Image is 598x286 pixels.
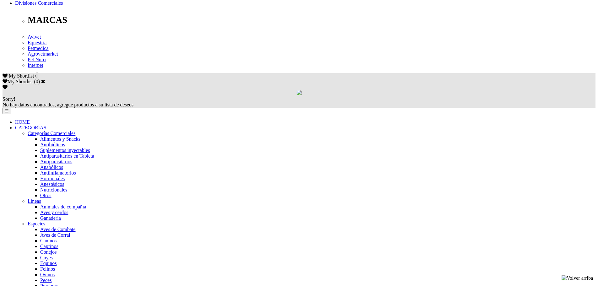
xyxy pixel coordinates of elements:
a: Antibióticos [40,142,65,147]
img: loading.gif [297,90,302,95]
a: Suplementos inyectables [40,148,90,153]
span: Sorry! [3,96,15,102]
a: HOME [15,119,30,125]
div: No hay datos encontrados, agregue productos a su lista de deseos [3,96,595,108]
label: 0 [36,79,38,84]
a: Alimentos y Snacks [40,136,80,142]
a: Agrovetmarket [28,51,58,57]
img: Volver arriba [562,275,593,281]
span: My Shortlist [9,73,34,78]
a: Pet Nutri [28,57,46,62]
a: Anestésicos [40,181,64,187]
label: My Shortlist [3,79,33,84]
a: Animales de compañía [40,204,86,209]
span: 0 [35,73,38,78]
a: Avivet [28,34,41,40]
a: Líneas [28,198,41,204]
a: CATEGORÍAS [15,125,46,130]
p: MARCAS [28,15,595,25]
a: Interpet [28,62,43,68]
a: Antiparasitarios en Tableta [40,153,94,159]
button: ☰ [3,108,11,114]
iframe: Brevo live chat [3,218,108,283]
a: Petmedica [28,46,49,51]
a: Divisiones Comerciales [15,0,63,6]
a: Otros [40,193,51,198]
span: ( ) [34,79,40,84]
a: Antiinflamatorios [40,170,76,175]
a: Categorías Comerciales [28,131,75,136]
a: Nutricionales [40,187,67,192]
a: Antiparasitarios [40,159,72,164]
a: Anabólicos [40,165,63,170]
a: Aves y cerdos [40,210,68,215]
a: Ganadería [40,215,61,221]
a: Equestria [28,40,46,45]
a: Cerrar [41,79,45,84]
a: Hormonales [40,176,65,181]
